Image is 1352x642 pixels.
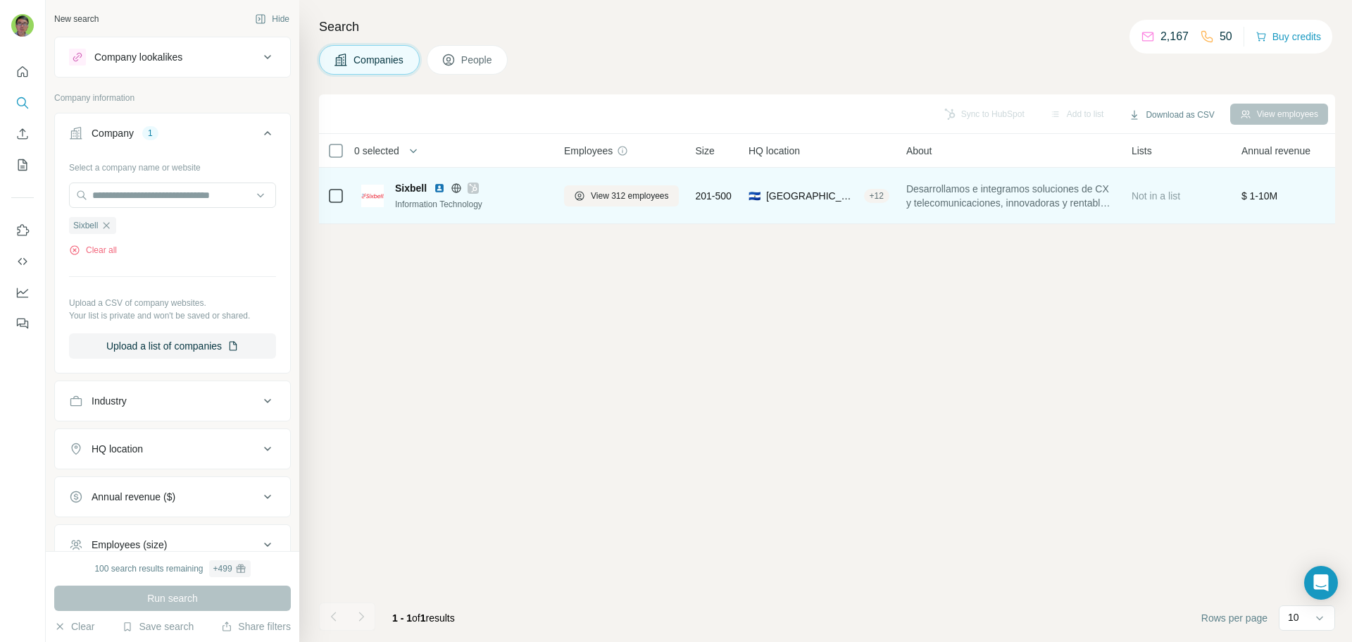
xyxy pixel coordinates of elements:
[906,144,932,158] span: About
[69,297,276,309] p: Upload a CSV of company websites.
[591,190,669,202] span: View 312 employees
[221,619,291,634] button: Share filters
[1256,27,1321,47] button: Buy credits
[906,182,1115,210] span: Desarrollamos e integramos soluciones de CX y telecomunicaciones, innovadoras y rentables, que pe...
[11,90,34,116] button: Search
[1132,144,1152,158] span: Lists
[54,92,291,104] p: Company information
[1132,190,1180,202] span: Not in a list
[1201,611,1267,625] span: Rows per page
[11,121,34,147] button: Enrich CSV
[54,13,99,25] div: New search
[434,183,445,194] img: LinkedIn logo
[92,538,167,552] div: Employees (size)
[1119,104,1224,125] button: Download as CSV
[696,189,732,203] span: 201-500
[69,309,276,322] p: Your list is private and won't be saved or shared.
[749,189,760,203] span: 🇸🇻
[69,333,276,359] button: Upload a list of companies
[420,612,426,624] span: 1
[73,219,98,232] span: Sixbell
[395,181,427,195] span: Sixbell
[564,144,613,158] span: Employees
[11,249,34,274] button: Use Surfe API
[11,59,34,85] button: Quick start
[461,53,494,67] span: People
[55,384,290,418] button: Industry
[122,619,194,634] button: Save search
[92,394,127,408] div: Industry
[69,156,276,174] div: Select a company name or website
[11,218,34,243] button: Use Surfe on LinkedIn
[1220,28,1232,45] p: 50
[55,528,290,562] button: Employees (size)
[564,185,679,206] button: View 312 employees
[412,612,420,624] span: of
[55,480,290,514] button: Annual revenue ($)
[92,442,143,456] div: HQ location
[92,490,175,504] div: Annual revenue ($)
[94,50,182,64] div: Company lookalikes
[354,144,399,158] span: 0 selected
[864,190,889,202] div: + 12
[245,8,299,30] button: Hide
[392,612,455,624] span: results
[213,562,232,575] div: + 499
[11,14,34,37] img: Avatar
[11,152,34,178] button: My lists
[92,126,134,140] div: Company
[94,560,250,577] div: 100 search results remaining
[11,311,34,336] button: Feedback
[1160,28,1189,45] p: 2,167
[392,612,412,624] span: 1 - 1
[361,185,384,207] img: Logo of Sixbell
[319,17,1335,37] h4: Search
[55,432,290,466] button: HQ location
[353,53,405,67] span: Companies
[1288,610,1299,624] p: 10
[766,189,858,203] span: [GEOGRAPHIC_DATA][PERSON_NAME], [GEOGRAPHIC_DATA]
[142,127,158,140] div: 1
[11,280,34,305] button: Dashboard
[696,144,715,158] span: Size
[55,116,290,156] button: Company1
[1241,144,1310,158] span: Annual revenue
[69,244,117,257] button: Clear all
[55,40,290,74] button: Company lookalikes
[1241,190,1277,202] span: $ 1-10M
[749,144,800,158] span: HQ location
[395,198,547,211] div: Information Technology
[54,619,94,634] button: Clear
[1304,566,1338,600] div: Open Intercom Messenger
